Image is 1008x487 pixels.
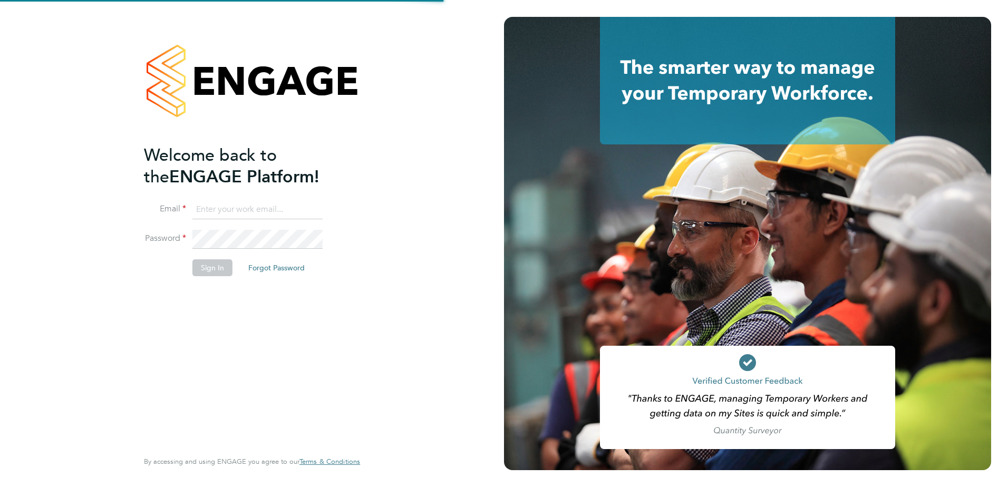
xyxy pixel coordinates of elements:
[299,457,360,466] span: Terms & Conditions
[144,145,277,187] span: Welcome back to the
[192,259,232,276] button: Sign In
[192,200,323,219] input: Enter your work email...
[144,233,186,244] label: Password
[240,259,313,276] button: Forgot Password
[144,203,186,215] label: Email
[299,457,360,466] a: Terms & Conditions
[144,457,360,466] span: By accessing and using ENGAGE you agree to our
[144,144,350,188] h2: ENGAGE Platform!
